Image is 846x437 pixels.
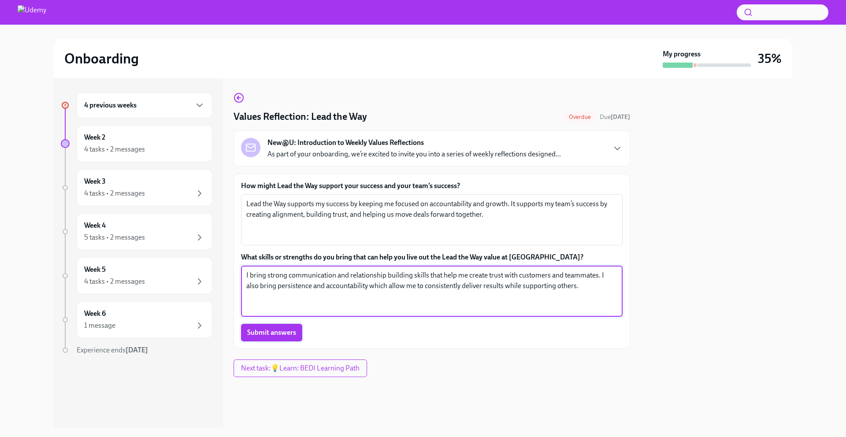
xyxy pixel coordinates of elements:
[611,113,630,121] strong: [DATE]
[84,321,115,330] div: 1 message
[77,93,212,118] div: 4 previous weeks
[84,144,145,154] div: 4 tasks • 2 messages
[267,149,561,159] p: As part of your onboarding, we’re excited to invite you into a series of weekly reflections desig...
[84,221,106,230] h6: Week 4
[61,213,212,250] a: Week 45 tasks • 2 messages
[77,346,148,354] span: Experience ends
[267,138,424,148] strong: New@U: Introduction to Weekly Values Reflections
[61,125,212,162] a: Week 24 tasks • 2 messages
[61,169,212,206] a: Week 34 tasks • 2 messages
[84,100,137,110] h6: 4 previous weeks
[61,301,212,338] a: Week 61 message
[246,199,617,241] textarea: Lead the Way supports my success by keeping me focused on accountability and growth. It supports ...
[84,133,105,142] h6: Week 2
[234,359,367,377] button: Next task:💡Learn: BEDI Learning Path
[758,51,782,67] h3: 35%
[64,50,139,67] h2: Onboarding
[241,364,360,373] span: Next task : 💡Learn: BEDI Learning Path
[241,324,302,341] button: Submit answers
[246,270,617,312] textarea: I bring strong communication and relationship building skills that help me create trust with cust...
[84,233,145,242] div: 5 tasks • 2 messages
[61,257,212,294] a: Week 54 tasks • 2 messages
[241,252,623,262] label: What skills or strengths do you bring that can help you live out the Lead the Way value at [GEOGR...
[84,177,106,186] h6: Week 3
[126,346,148,354] strong: [DATE]
[600,113,630,121] span: September 15th, 2025 10:00
[18,5,46,19] img: Udemy
[600,113,630,121] span: Due
[84,189,145,198] div: 4 tasks • 2 messages
[234,110,367,123] h4: Values Reflection: Lead the Way
[84,265,106,274] h6: Week 5
[663,49,701,59] strong: My progress
[247,328,296,337] span: Submit answers
[84,309,106,318] h6: Week 6
[84,277,145,286] div: 4 tasks • 2 messages
[564,114,596,120] span: Overdue
[241,181,623,191] label: How might Lead the Way support your success and your team’s success?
